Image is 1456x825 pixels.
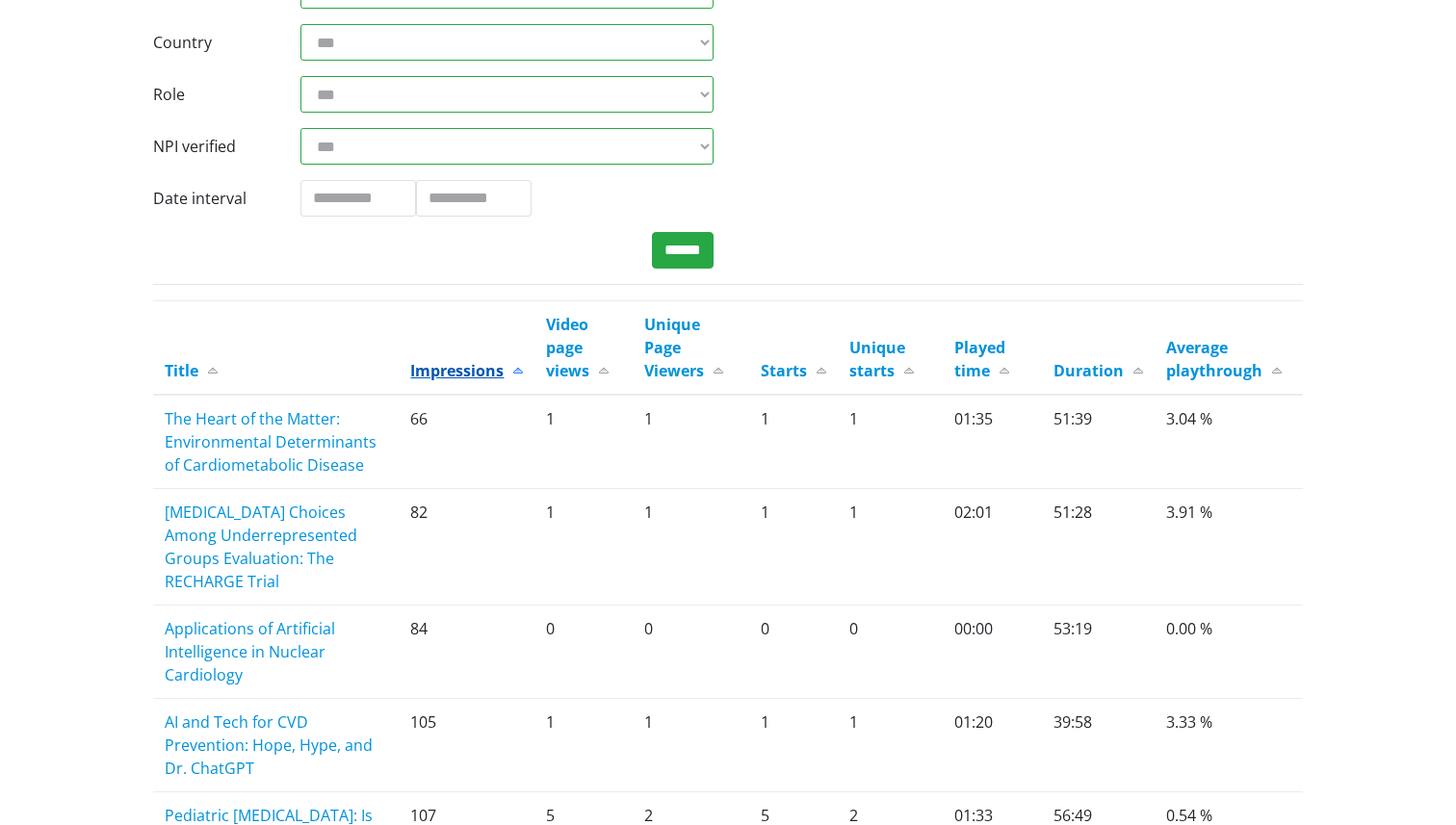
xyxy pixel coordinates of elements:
td: 1 [534,699,633,792]
a: AI and Tech for CVD Prevention: Hope, Hype, and Dr. ChatGPT [165,711,373,779]
td: 0 [838,606,943,699]
label: NPI verified [139,128,286,165]
td: 3.33 % [1155,699,1303,792]
td: 1 [633,395,749,489]
td: 1 [633,489,749,606]
td: 0 [633,606,749,699]
label: Country [139,24,286,61]
a: Unique Page Viewers [644,314,723,381]
td: 1 [838,699,943,792]
td: 1 [838,395,943,489]
td: 51:39 [1042,395,1155,489]
a: Average playthrough [1166,337,1282,381]
td: 1 [749,489,838,606]
td: 02:01 [943,489,1042,606]
a: Applications of Artificial Intelligence in Nuclear Cardiology [165,618,335,685]
td: 00:00 [943,606,1042,699]
td: 53:19 [1042,606,1155,699]
td: 51:28 [1042,489,1155,606]
a: Unique starts [849,337,914,381]
td: 1 [534,489,633,606]
a: [MEDICAL_DATA] Choices Among Underrepresented Groups Evaluation: The RECHARGE Trial [165,502,357,592]
td: 105 [399,699,534,792]
td: 01:35 [943,395,1042,489]
a: Impressions [410,360,523,381]
td: 0 [534,606,633,699]
a: Title [165,360,218,381]
td: 0 [749,606,838,699]
a: Duration [1053,360,1143,381]
td: 1 [749,395,838,489]
a: The Heart of the Matter: Environmental Determinants of Cardiometabolic Disease [165,408,377,476]
td: 3.91 % [1155,489,1303,606]
td: 1 [633,699,749,792]
a: Starts [761,360,826,381]
label: Role [139,76,286,113]
td: 1 [838,489,943,606]
td: 82 [399,489,534,606]
td: 1 [749,699,838,792]
a: Video page views [546,314,609,381]
td: 0.00 % [1155,606,1303,699]
a: Played time [954,337,1009,381]
td: 1 [534,395,633,489]
td: 3.04 % [1155,395,1303,489]
td: 01:20 [943,699,1042,792]
label: Date interval [139,180,286,217]
td: 39:58 [1042,699,1155,792]
td: 66 [399,395,534,489]
td: 84 [399,606,534,699]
